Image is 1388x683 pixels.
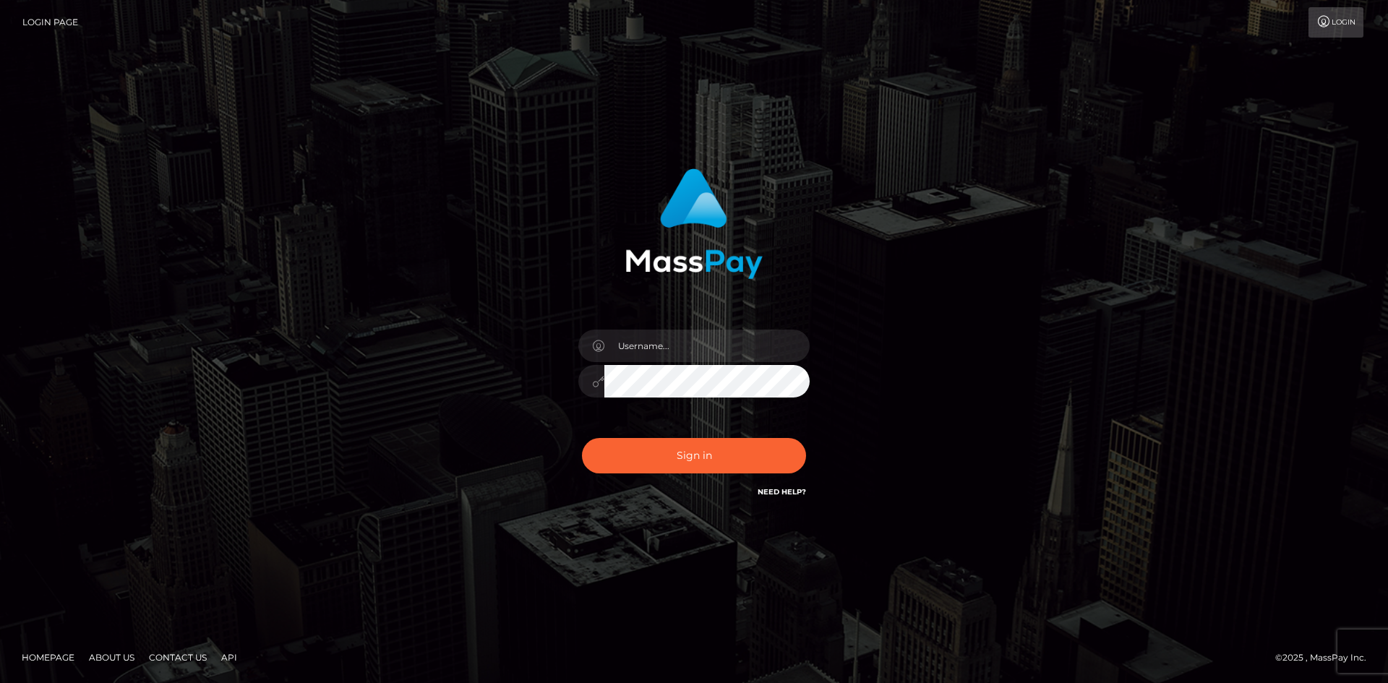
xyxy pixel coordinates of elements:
a: Need Help? [758,487,806,497]
a: About Us [83,646,140,669]
a: Login [1308,7,1363,38]
a: Login Page [22,7,78,38]
div: © 2025 , MassPay Inc. [1275,650,1377,666]
input: Username... [604,330,810,362]
a: API [215,646,243,669]
button: Sign in [582,438,806,473]
img: MassPay Login [625,168,763,279]
a: Homepage [16,646,80,669]
a: Contact Us [143,646,213,669]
